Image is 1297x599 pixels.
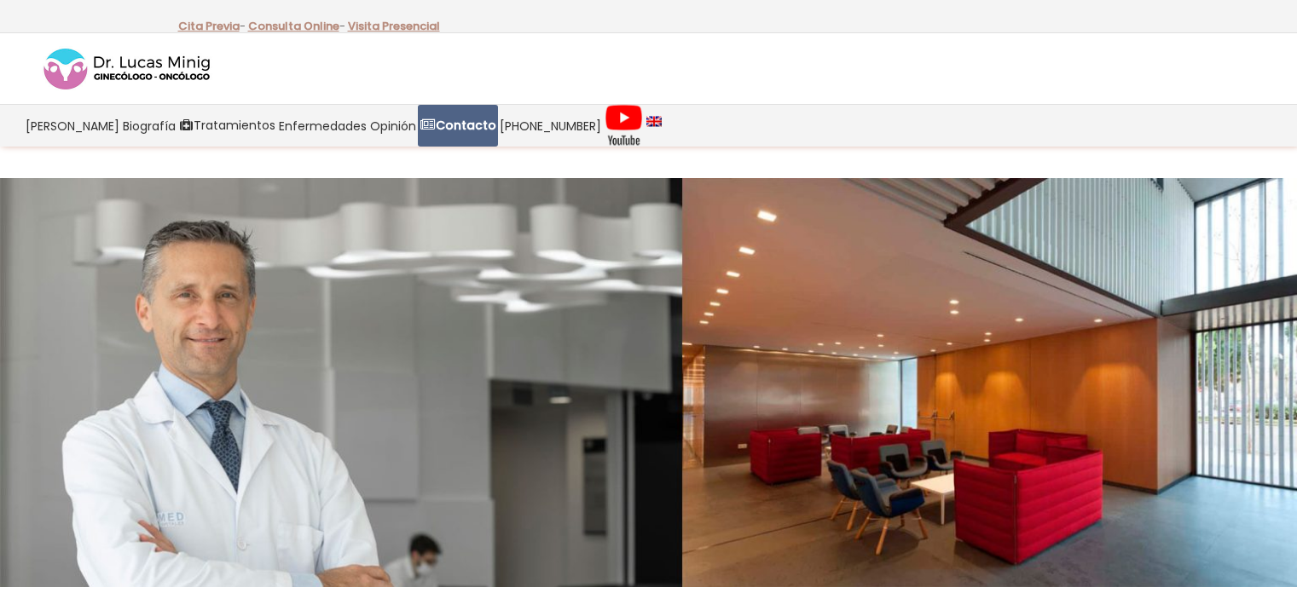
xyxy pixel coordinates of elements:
[500,116,601,135] span: [PHONE_NUMBER]
[248,15,345,37] p: -
[177,105,277,147] a: Tratamientos
[24,105,121,147] a: [PERSON_NAME]
[418,105,498,147] a: Contacto
[603,105,645,147] a: Videos Youtube Ginecología
[646,116,662,126] img: language english
[248,18,339,34] a: Consulta Online
[645,105,663,147] a: language english
[194,116,275,135] span: Tratamientos
[436,117,496,134] strong: Contacto
[178,18,240,34] a: Cita Previa
[368,105,418,147] a: Opinión
[178,15,246,37] p: -
[26,116,119,135] span: [PERSON_NAME]
[121,105,177,147] a: Biografía
[348,18,440,34] a: Visita Presencial
[605,104,643,147] img: Videos Youtube Ginecología
[498,105,603,147] a: [PHONE_NUMBER]
[279,116,367,135] span: Enfermedades
[370,116,416,135] span: Opinión
[277,105,368,147] a: Enfermedades
[123,116,176,135] span: Biografía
